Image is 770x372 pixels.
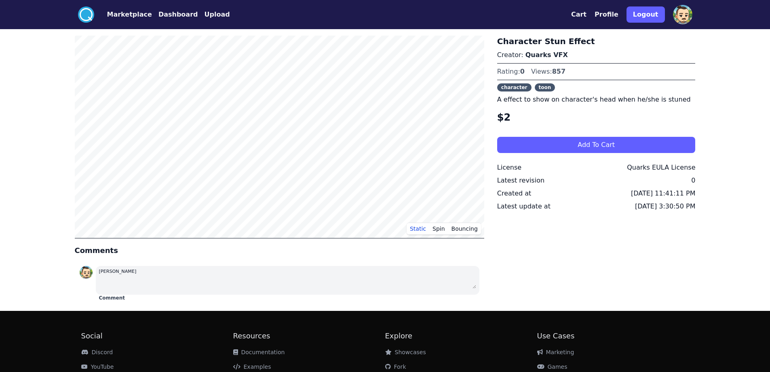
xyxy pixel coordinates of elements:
[537,330,689,342] h2: Use Cases
[497,67,525,77] div: Rating:
[385,349,426,355] a: Showcases
[429,223,448,235] button: Spin
[497,50,696,60] p: Creator:
[107,10,152,19] button: Marketplace
[80,266,93,279] img: profile
[233,363,271,370] a: Examples
[627,163,695,172] div: Quarks EULA License
[152,10,198,19] a: Dashboard
[631,189,696,198] div: [DATE] 11:41:11 PM
[627,3,665,26] a: Logout
[385,363,406,370] a: Fork
[691,176,695,185] div: 0
[158,10,198,19] button: Dashboard
[497,176,544,185] div: Latest revision
[537,363,567,370] a: Games
[497,163,521,172] div: License
[635,202,695,211] div: [DATE] 3:30:50 PM
[204,10,230,19] button: Upload
[233,349,285,355] a: Documentation
[535,83,555,91] span: toon
[627,6,665,23] button: Logout
[497,83,532,91] span: character
[537,349,574,355] a: Marketing
[497,202,551,211] div: Latest update at
[520,68,525,75] span: 0
[81,349,113,355] a: Discord
[448,223,481,235] button: Bouncing
[407,223,429,235] button: Static
[94,10,152,19] a: Marketplace
[75,245,484,256] h4: Comments
[497,95,696,104] p: A effect to show on character's head when he/she is stuned
[497,36,696,47] h3: Character Stun Effect
[198,10,230,19] a: Upload
[99,295,125,301] button: Comment
[99,269,137,274] small: [PERSON_NAME]
[673,5,692,24] img: profile
[81,363,114,370] a: YouTube
[497,137,696,153] button: Add To Cart
[525,51,568,59] a: Quarks VFX
[571,10,586,19] button: Cart
[497,111,696,124] h4: $2
[497,189,531,198] div: Created at
[552,68,565,75] span: 857
[595,10,618,19] button: Profile
[531,67,565,77] div: Views:
[81,330,233,342] h2: Social
[233,330,385,342] h2: Resources
[385,330,537,342] h2: Explore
